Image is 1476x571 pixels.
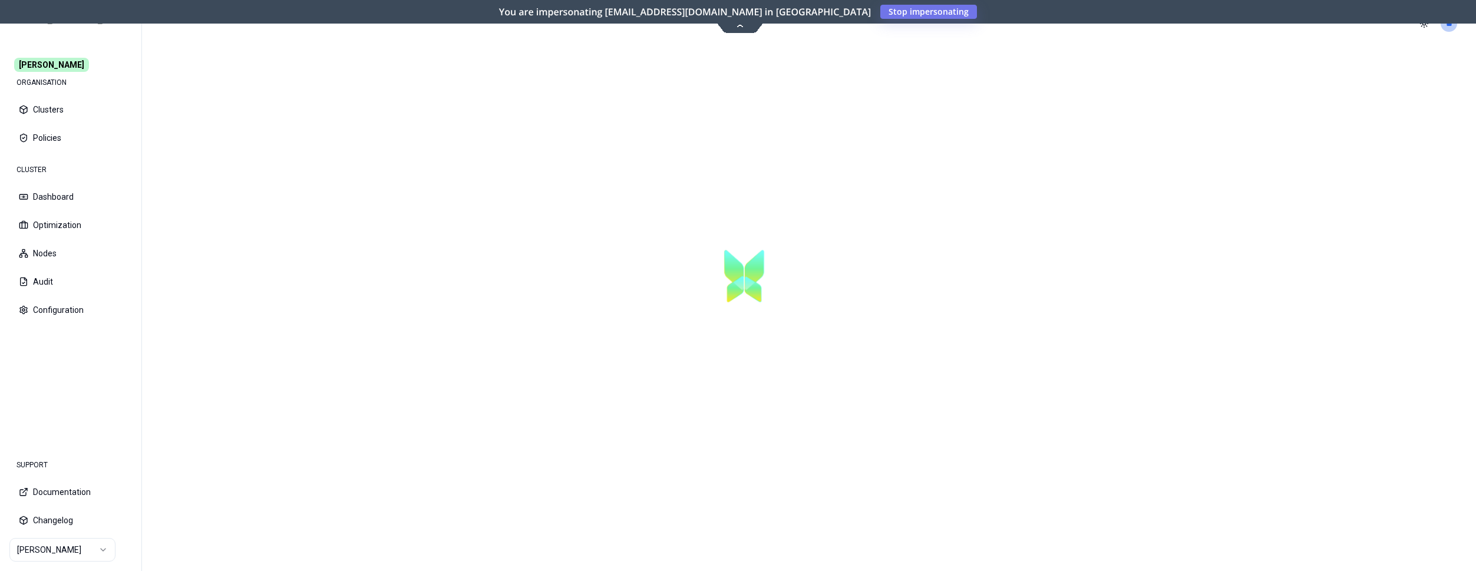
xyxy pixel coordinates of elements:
button: Policies [9,125,132,151]
span: [PERSON_NAME] [14,58,89,72]
button: Audit [9,269,132,295]
div: SUPPORT [9,453,132,477]
button: Dashboard [9,184,132,210]
button: Clusters [9,97,132,123]
div: CLUSTER [9,158,132,181]
button: Configuration [9,297,132,323]
button: Optimization [9,212,132,238]
div: ORGANISATION [9,71,132,94]
button: Nodes [9,240,132,266]
button: Changelog [9,507,132,533]
button: Documentation [9,479,132,505]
